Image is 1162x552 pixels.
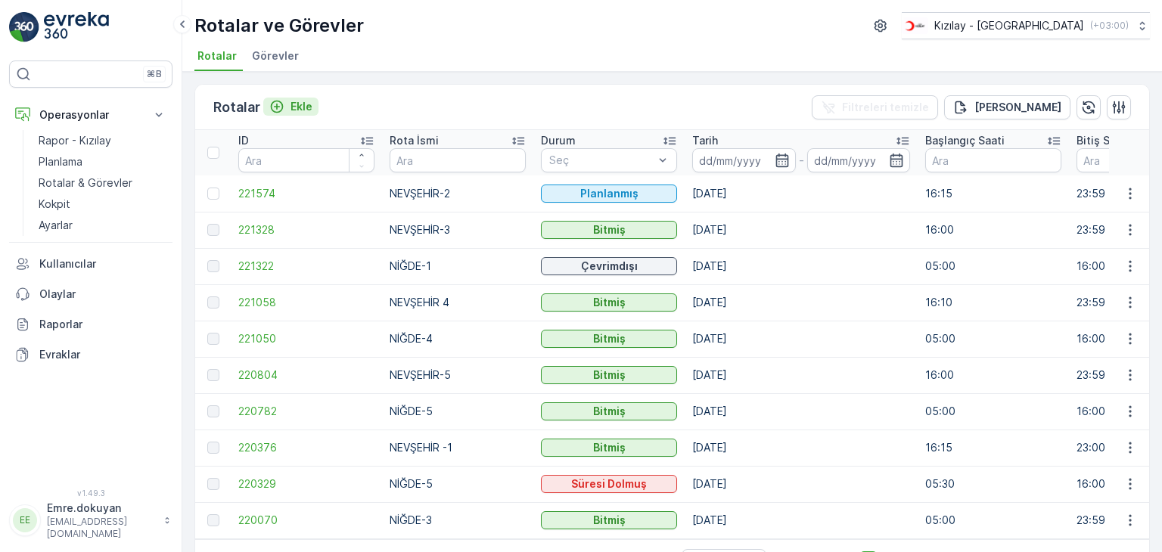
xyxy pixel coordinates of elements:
p: Planlanmış [580,186,638,201]
td: 05:30 [918,466,1069,502]
td: NEVŞEHİR-3 [382,212,533,248]
p: [EMAIL_ADDRESS][DOMAIN_NAME] [47,516,156,540]
p: - [799,151,804,169]
span: v 1.49.3 [9,488,172,498]
p: Raporlar [39,317,166,332]
img: logo [9,12,39,42]
td: NİĞDE-4 [382,321,533,357]
td: [DATE] [685,466,918,502]
p: Bitmiş [593,367,626,383]
p: Kullanıcılar [39,256,166,271]
a: Olaylar [9,279,172,309]
div: Toggle Row Selected [207,405,219,417]
td: [DATE] [685,212,918,248]
button: Bitmiş [541,293,677,312]
p: Emre.dokuyan [47,501,156,516]
button: Bitmiş [541,439,677,457]
p: Tarih [692,133,718,148]
a: 220329 [238,476,374,492]
span: Rotalar [197,48,237,64]
p: Rapor - Kızılay [39,133,111,148]
p: Evraklar [39,347,166,362]
button: EEEmre.dokuyan[EMAIL_ADDRESS][DOMAIN_NAME] [9,501,172,540]
p: Süresi Dolmuş [571,476,647,492]
td: [DATE] [685,321,918,357]
p: Ayarlar [39,218,73,233]
span: 220376 [238,440,374,455]
td: 05:00 [918,393,1069,430]
td: [DATE] [685,502,918,538]
td: 16:10 [918,284,1069,321]
button: Süresi Dolmuş [541,475,677,493]
img: k%C4%B1z%C4%B1lay_D5CCths_t1JZB0k.png [902,17,928,34]
a: Rapor - Kızılay [33,130,172,151]
td: 05:00 [918,321,1069,357]
a: 220782 [238,404,374,419]
img: logo_light-DOdMpM7g.png [44,12,109,42]
p: Bitmiş [593,295,626,310]
td: NEVŞEHİR -1 [382,430,533,466]
p: Bitmiş [593,404,626,419]
button: Bitmiş [541,330,677,348]
div: Toggle Row Selected [207,514,219,526]
td: NEVŞEHİR-5 [382,357,533,393]
a: 220070 [238,513,374,528]
td: NİĞDE-5 [382,393,533,430]
td: NEVŞEHİR 4 [382,284,533,321]
p: Planlama [39,154,82,169]
span: 221058 [238,295,374,310]
a: Rotalar & Görevler [33,172,172,194]
a: Raporlar [9,309,172,340]
a: 221328 [238,222,374,237]
button: Bitmiş [541,221,677,239]
span: Görevler [252,48,299,64]
div: Toggle Row Selected [207,188,219,200]
a: 221050 [238,331,374,346]
a: Ayarlar [33,215,172,236]
td: [DATE] [685,175,918,212]
input: dd/mm/yyyy [807,148,911,172]
input: Ara [238,148,374,172]
td: 16:00 [918,357,1069,393]
p: Rotalar & Görevler [39,175,132,191]
a: 221574 [238,186,374,201]
span: 220804 [238,367,374,383]
a: Evraklar [9,340,172,370]
div: Toggle Row Selected [207,224,219,236]
button: Planlanmış [541,185,677,203]
div: Toggle Row Selected [207,333,219,345]
button: Filtreleri temizle [812,95,938,119]
td: 16:00 [918,212,1069,248]
p: Seç [549,153,654,168]
p: Filtreleri temizle [842,100,929,115]
td: NİĞDE-3 [382,502,533,538]
td: [DATE] [685,393,918,430]
a: 221322 [238,259,374,274]
div: Toggle Row Selected [207,296,219,309]
div: Toggle Row Selected [207,260,219,272]
a: Planlama [33,151,172,172]
p: ⌘B [147,68,162,80]
td: 05:00 [918,248,1069,284]
p: Başlangıç Saati [925,133,1005,148]
p: Çevrimdışı [581,259,638,274]
a: Kullanıcılar [9,249,172,279]
button: Operasyonlar [9,100,172,130]
p: ID [238,133,249,148]
div: Toggle Row Selected [207,478,219,490]
p: Bitmiş [593,513,626,528]
p: Olaylar [39,287,166,302]
button: Çevrimdışı [541,257,677,275]
button: Ekle [263,98,318,116]
td: 05:00 [918,502,1069,538]
td: NİĞDE-5 [382,466,533,502]
p: Durum [541,133,576,148]
input: Ara [390,148,526,172]
p: Rotalar [213,97,260,118]
p: Ekle [290,99,312,114]
p: Bitmiş [593,331,626,346]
